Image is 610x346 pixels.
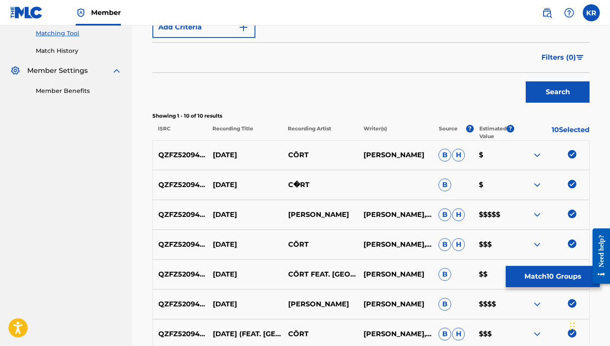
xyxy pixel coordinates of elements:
[532,239,542,250] img: expand
[36,86,122,95] a: Member Benefits
[583,4,600,21] div: User Menu
[570,314,575,339] div: Drag
[532,180,542,190] img: expand
[358,150,433,160] p: [PERSON_NAME]
[207,180,283,190] p: [DATE]
[466,125,474,133] span: ?
[452,238,465,251] span: H
[91,8,121,17] span: Member
[532,210,542,220] img: expand
[576,55,584,60] img: filter
[207,150,283,160] p: [DATE]
[152,112,590,120] p: Showing 1 - 10 of 10 results
[507,125,514,133] span: ?
[283,269,358,280] p: CŌRT FEAT. [GEOGRAPHIC_DATA]
[473,269,514,280] p: $$
[207,269,283,280] p: [DATE]
[358,239,433,250] p: [PERSON_NAME], [PERSON_NAME]
[283,210,358,220] p: [PERSON_NAME]
[479,125,507,140] p: Estimated Value
[36,46,122,55] a: Match History
[452,208,465,221] span: H
[153,299,207,309] p: QZFZ52094288
[282,125,358,140] p: Recording Artist
[283,150,358,160] p: CŌRT
[568,210,576,218] img: deselect
[207,329,283,339] p: [DATE] (FEAT. [GEOGRAPHIC_DATA])
[207,239,283,250] p: [DATE]
[153,150,207,160] p: QZFZ52094288
[536,47,590,68] button: Filters (0)
[283,180,358,190] p: C�RT
[358,299,433,309] p: [PERSON_NAME]
[473,299,514,309] p: $$$$
[207,125,282,140] p: Recording Title
[283,329,358,339] p: CŌRT
[542,8,552,18] img: search
[532,299,542,309] img: expand
[568,299,576,308] img: deselect
[439,125,458,140] p: Source
[452,149,465,161] span: H
[27,66,88,76] span: Member Settings
[207,299,283,309] p: [DATE]
[207,210,283,220] p: [DATE]
[473,210,514,220] p: $$$$$
[283,299,358,309] p: [PERSON_NAME]
[438,238,451,251] span: B
[358,125,433,140] p: Writer(s)
[564,8,574,18] img: help
[532,329,542,339] img: expand
[238,22,249,32] img: 9d2ae6d4665cec9f34b9.svg
[153,269,207,280] p: QZFZ52094288
[112,66,122,76] img: expand
[473,150,514,160] p: $
[283,239,358,250] p: CŌRT
[153,210,207,220] p: QZFZ52094288
[153,180,207,190] p: QZFZ52094288
[586,222,610,290] iframe: Resource Center
[452,328,465,340] span: H
[438,328,451,340] span: B
[358,210,433,220] p: [PERSON_NAME], [PERSON_NAME]
[152,17,255,38] button: Add Criteria
[473,239,514,250] p: $$$
[473,180,514,190] p: $
[10,6,43,19] img: MLC Logo
[438,298,451,311] span: B
[358,269,433,280] p: [PERSON_NAME]
[438,179,451,191] span: B
[10,66,20,76] img: Member Settings
[438,208,451,221] span: B
[532,150,542,160] img: expand
[514,125,590,140] p: 10 Selected
[526,81,590,103] button: Search
[541,52,576,63] span: Filters ( 0 )
[568,150,576,159] img: deselect
[76,8,86,18] img: Top Rightsholder
[561,4,578,21] div: Help
[153,239,207,250] p: QZFZ52094288
[36,29,122,38] a: Matching Tool
[438,268,451,281] span: B
[153,329,207,339] p: QZFZ52094288
[568,180,576,188] img: deselect
[358,329,433,339] p: [PERSON_NAME], [PERSON_NAME]
[473,329,514,339] p: $$$
[567,305,610,346] iframe: Chat Widget
[506,266,600,287] button: Match10 Groups
[152,125,207,140] p: ISRC
[538,4,556,21] a: Public Search
[568,239,576,248] img: deselect
[438,149,451,161] span: B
